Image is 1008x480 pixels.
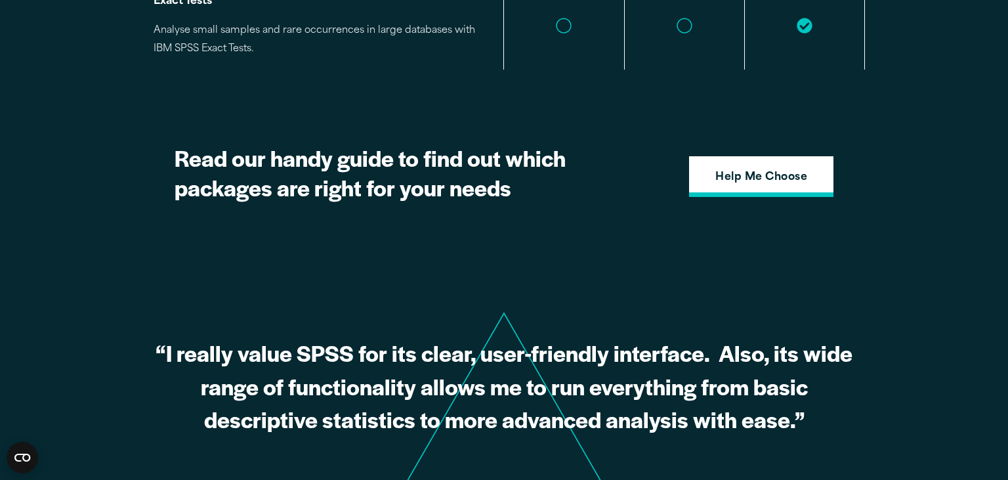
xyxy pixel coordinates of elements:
[143,336,865,435] p: “I really value SPSS for its clear, user-friendly interface. Also, its wide range of functionalit...
[689,156,833,197] a: Help Me Choose
[715,169,807,186] strong: Help Me Choose
[7,442,38,473] button: Open CMP widget
[154,22,493,60] p: Analyse small samples and rare occurrences in large databases with IBM SPSS Exact Tests.
[175,143,634,202] h2: Read our handy guide to find out which packages are right for your needs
